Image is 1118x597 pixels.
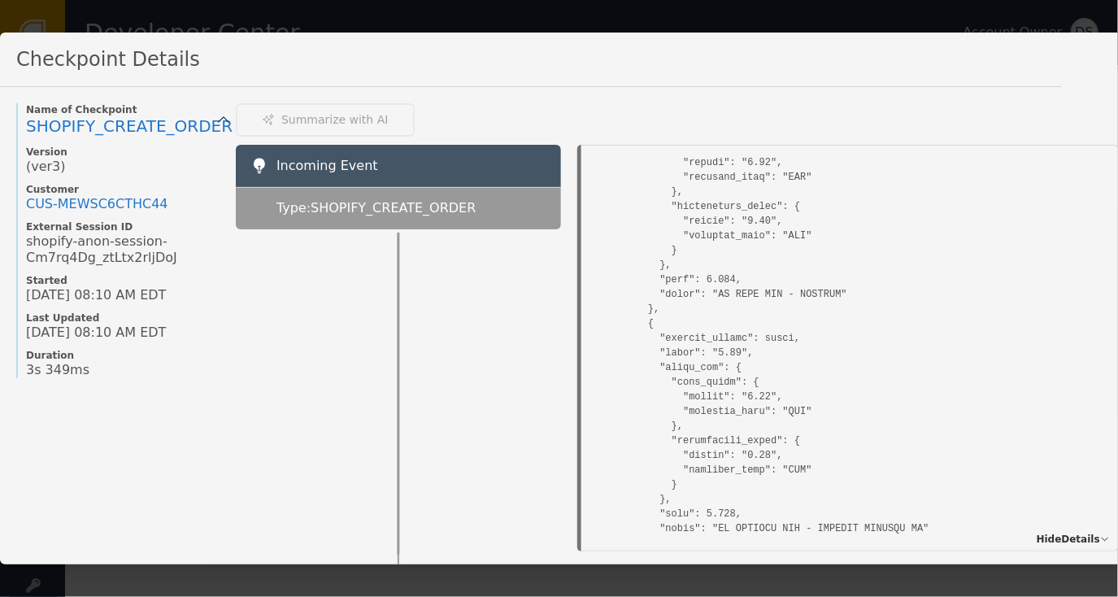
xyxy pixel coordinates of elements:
[26,146,220,159] span: Version
[276,198,476,218] span: Type: SHOPIFY_CREATE_ORDER
[26,274,220,287] span: Started
[26,196,168,212] a: CUS-MEWSC6CTHC44
[26,183,220,196] span: Customer
[26,362,89,378] span: 3s 349ms
[26,116,233,136] span: SHOPIFY_CREATE_ORDER
[26,116,220,137] a: SHOPIFY_CREATE_ORDER
[26,287,166,303] span: [DATE] 08:10 AM EDT
[1037,532,1100,547] span: Hide Details
[26,325,166,341] span: [DATE] 08:10 AM EDT
[26,103,220,116] span: Name of Checkpoint
[26,233,220,266] span: shopify-anon-session-Cm7rq4Dg_ztLtx2rljDoJ
[26,220,220,233] span: External Session ID
[26,159,66,175] span: (ver 3 )
[26,349,220,362] span: Duration
[26,312,220,325] span: Last Updated
[26,196,168,212] div: CUS- MEWSC6CTHC44
[276,158,378,173] span: Incoming Event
